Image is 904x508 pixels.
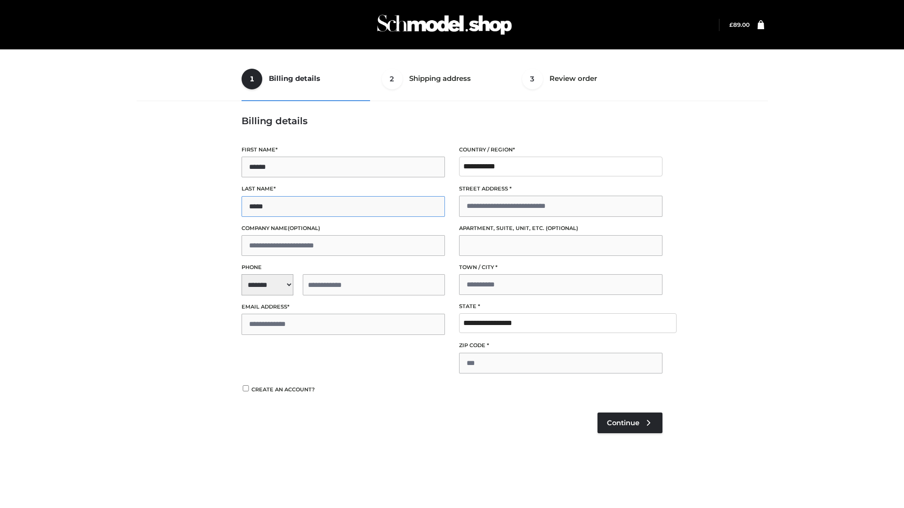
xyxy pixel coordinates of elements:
label: ZIP Code [459,341,662,350]
label: Email address [242,302,445,311]
span: £ [729,21,733,28]
span: (optional) [288,225,320,231]
h3: Billing details [242,115,662,127]
a: Continue [597,413,662,433]
label: Phone [242,263,445,272]
label: Company name [242,224,445,233]
span: Continue [607,419,639,427]
a: £89.00 [729,21,750,28]
label: Apartment, suite, unit, etc. [459,224,662,233]
label: Country / Region [459,145,662,154]
label: State [459,302,662,311]
label: Street address [459,184,662,193]
span: (optional) [546,225,578,231]
img: Schmodel Admin 964 [374,6,515,43]
bdi: 89.00 [729,21,750,28]
label: First name [242,145,445,154]
label: Last name [242,184,445,193]
span: Create an account? [251,386,315,393]
label: Town / City [459,263,662,272]
input: Create an account? [242,385,250,391]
